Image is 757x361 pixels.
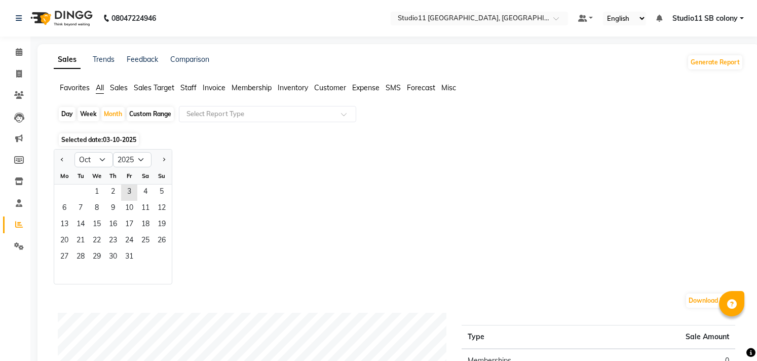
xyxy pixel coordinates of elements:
[105,185,121,201] span: 2
[105,217,121,233] div: Thursday, October 16, 2025
[72,201,89,217] div: Tuesday, October 7, 2025
[56,233,72,249] span: 20
[72,217,89,233] div: Tuesday, October 14, 2025
[89,185,105,201] div: Wednesday, October 1, 2025
[121,168,137,184] div: Fr
[462,326,598,349] th: Type
[352,83,380,92] span: Expense
[121,233,137,249] div: Friday, October 24, 2025
[72,249,89,266] div: Tuesday, October 28, 2025
[56,217,72,233] div: Monday, October 13, 2025
[105,233,121,249] span: 23
[386,83,401,92] span: SMS
[688,55,742,69] button: Generate Report
[137,233,154,249] div: Saturday, October 25, 2025
[154,168,170,184] div: Su
[93,55,115,64] a: Trends
[121,201,137,217] div: Friday, October 10, 2025
[74,152,113,167] select: Select month
[672,13,738,24] span: Studio11 SB colony
[154,217,170,233] span: 19
[89,233,105,249] span: 22
[170,55,209,64] a: Comparison
[180,83,197,92] span: Staff
[56,217,72,233] span: 13
[105,217,121,233] span: 16
[59,107,75,121] div: Day
[101,107,125,121] div: Month
[154,201,170,217] span: 12
[89,168,105,184] div: We
[72,233,89,249] span: 21
[154,233,170,249] div: Sunday, October 26, 2025
[59,133,139,146] span: Selected date:
[60,83,90,92] span: Favorites
[137,168,154,184] div: Sa
[105,201,121,217] div: Thursday, October 9, 2025
[686,294,734,308] button: Download PDF
[89,201,105,217] span: 8
[121,185,137,201] div: Friday, October 3, 2025
[96,83,104,92] span: All
[78,107,99,121] div: Week
[105,201,121,217] span: 9
[105,168,121,184] div: Th
[54,51,81,69] a: Sales
[103,136,136,143] span: 03-10-2025
[441,83,456,92] span: Misc
[121,249,137,266] div: Friday, October 31, 2025
[56,233,72,249] div: Monday, October 20, 2025
[89,201,105,217] div: Wednesday, October 8, 2025
[154,201,170,217] div: Sunday, October 12, 2025
[89,233,105,249] div: Wednesday, October 22, 2025
[89,217,105,233] span: 15
[714,320,747,351] iframe: chat widget
[110,83,128,92] span: Sales
[105,249,121,266] div: Thursday, October 30, 2025
[154,217,170,233] div: Sunday, October 19, 2025
[72,217,89,233] span: 14
[314,83,346,92] span: Customer
[72,233,89,249] div: Tuesday, October 21, 2025
[598,326,735,349] th: Sale Amount
[154,185,170,201] div: Sunday, October 5, 2025
[232,83,272,92] span: Membership
[89,217,105,233] div: Wednesday, October 15, 2025
[89,185,105,201] span: 1
[121,217,137,233] span: 17
[278,83,308,92] span: Inventory
[56,201,72,217] div: Monday, October 6, 2025
[121,249,137,266] span: 31
[89,249,105,266] div: Wednesday, October 29, 2025
[137,201,154,217] div: Saturday, October 11, 2025
[137,185,154,201] span: 4
[56,201,72,217] span: 6
[160,152,168,168] button: Next month
[89,249,105,266] span: 29
[121,217,137,233] div: Friday, October 17, 2025
[203,83,225,92] span: Invoice
[407,83,435,92] span: Forecast
[72,168,89,184] div: Tu
[137,201,154,217] span: 11
[121,233,137,249] span: 24
[72,249,89,266] span: 28
[105,233,121,249] div: Thursday, October 23, 2025
[56,249,72,266] div: Monday, October 27, 2025
[137,185,154,201] div: Saturday, October 4, 2025
[105,249,121,266] span: 30
[105,185,121,201] div: Thursday, October 2, 2025
[56,168,72,184] div: Mo
[113,152,152,167] select: Select year
[26,4,95,32] img: logo
[154,185,170,201] span: 5
[121,185,137,201] span: 3
[111,4,156,32] b: 08047224946
[58,152,66,168] button: Previous month
[127,107,174,121] div: Custom Range
[137,233,154,249] span: 25
[127,55,158,64] a: Feedback
[72,201,89,217] span: 7
[56,249,72,266] span: 27
[137,217,154,233] span: 18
